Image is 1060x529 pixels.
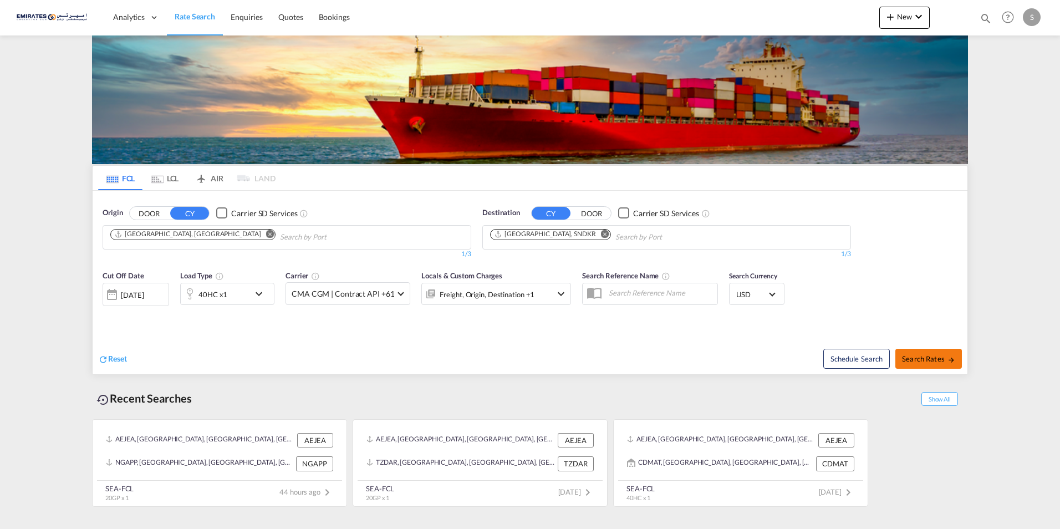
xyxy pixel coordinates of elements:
[998,8,1017,27] span: Help
[554,287,568,301] md-icon: icon-chevron-down
[353,419,608,507] recent-search-card: AEJEA, [GEOGRAPHIC_DATA], [GEOGRAPHIC_DATA], [GEOGRAPHIC_DATA], [GEOGRAPHIC_DATA] AEJEATZDAR, [GE...
[823,349,890,369] button: Note: By default Schedule search will only considerorigin ports, destination ports and cut off da...
[297,433,333,447] div: AEJEA
[921,392,958,406] span: Show All
[581,486,594,499] md-icon: icon-chevron-right
[215,272,224,281] md-icon: icon-information-outline
[103,283,169,306] div: [DATE]
[816,456,854,471] div: CDMAT
[980,12,992,29] div: icon-magnify
[98,166,142,190] md-tab-item: FCL
[488,226,725,246] md-chips-wrap: Chips container. Use arrow keys to select chips.
[175,12,215,21] span: Rate Search
[252,287,271,301] md-icon: icon-chevron-down
[558,456,594,471] div: TZDAR
[92,419,347,507] recent-search-card: AEJEA, [GEOGRAPHIC_DATA], [GEOGRAPHIC_DATA], [GEOGRAPHIC_DATA], [GEOGRAPHIC_DATA] AEJEANGAPP, [GE...
[113,12,145,23] span: Analytics
[114,230,263,239] div: Press delete to remove this chip.
[311,272,320,281] md-icon: The selected Trucker/Carrierwill be displayed in the rate results If the rates are from another f...
[17,5,91,30] img: c67187802a5a11ec94275b5db69a26e6.png
[842,486,855,499] md-icon: icon-chevron-right
[258,230,275,241] button: Remove
[103,250,471,259] div: 1/3
[279,487,334,496] span: 44 hours ago
[292,288,394,299] span: CMA CGM | Contract API +61
[103,207,123,218] span: Origin
[366,494,389,501] span: 20GP x 1
[103,271,144,280] span: Cut Off Date
[603,284,717,301] input: Search Reference Name
[701,209,710,218] md-icon: Unchecked: Search for CY (Container Yard) services for all selected carriers.Checked : Search for...
[532,207,570,220] button: CY
[582,271,670,280] span: Search Reference Name
[103,305,111,320] md-datepicker: Select
[947,356,955,364] md-icon: icon-arrow-right
[902,354,955,363] span: Search Rates
[366,484,394,494] div: SEA-FCL
[278,12,303,22] span: Quotes
[109,226,390,246] md-chips-wrap: Chips container. Use arrow keys to select chips.
[231,208,297,219] div: Carrier SD Services
[884,10,897,23] md-icon: icon-plus 400-fg
[1023,8,1041,26] div: S
[98,166,276,190] md-pagination-wrapper: Use the left and right arrow keys to navigate between tabs
[626,484,655,494] div: SEA-FCL
[195,172,208,180] md-icon: icon-airplane
[296,456,333,471] div: NGAPP
[735,286,778,302] md-select: Select Currency: $ USDUnited States Dollar
[92,386,196,411] div: Recent Searches
[421,271,502,280] span: Locals & Custom Charges
[440,287,534,302] div: Freight Origin Destination Factory Stuffing
[320,486,334,499] md-icon: icon-chevron-right
[884,12,925,21] span: New
[729,272,777,280] span: Search Currency
[142,166,187,190] md-tab-item: LCL
[180,283,274,305] div: 40HC x1icon-chevron-down
[286,271,320,280] span: Carrier
[105,494,129,501] span: 20GP x 1
[615,228,721,246] input: Chips input.
[818,433,854,447] div: AEJEA
[980,12,992,24] md-icon: icon-magnify
[92,35,968,164] img: LCL+%26+FCL+BACKGROUND.png
[421,283,571,305] div: Freight Origin Destination Factory Stuffingicon-chevron-down
[895,349,962,369] button: Search Ratesicon-arrow-right
[114,230,261,239] div: Jebel Ali, AEJEA
[494,230,596,239] div: Dakar, SNDKR
[998,8,1023,28] div: Help
[216,207,297,219] md-checkbox: Checkbox No Ink
[187,166,231,190] md-tab-item: AIR
[572,207,611,220] button: DOOR
[106,433,294,447] div: AEJEA, Jebel Ali, United Arab Emirates, Middle East, Middle East
[170,207,209,220] button: CY
[130,207,169,220] button: DOOR
[366,456,555,471] div: TZDAR, Dar es Salaam, Tanzania, United Republic of, Eastern Africa, Africa
[93,191,967,374] div: OriginDOOR CY Checkbox No InkUnchecked: Search for CY (Container Yard) services for all selected ...
[96,393,110,406] md-icon: icon-backup-restore
[819,487,855,496] span: [DATE]
[299,209,308,218] md-icon: Unchecked: Search for CY (Container Yard) services for all selected carriers.Checked : Search for...
[98,354,108,364] md-icon: icon-refresh
[912,10,925,23] md-icon: icon-chevron-down
[108,354,127,363] span: Reset
[558,487,594,496] span: [DATE]
[626,494,650,501] span: 40HC x 1
[106,456,293,471] div: NGAPP, Apapa, Nigeria, Western Africa, Africa
[319,12,350,22] span: Bookings
[180,271,224,280] span: Load Type
[613,419,868,507] recent-search-card: AEJEA, [GEOGRAPHIC_DATA], [GEOGRAPHIC_DATA], [GEOGRAPHIC_DATA], [GEOGRAPHIC_DATA] AEJEACDMAT, [GE...
[879,7,930,29] button: icon-plus 400-fgNewicon-chevron-down
[121,290,144,300] div: [DATE]
[736,289,767,299] span: USD
[627,456,813,471] div: CDMAT, Matadi, Congo, The Democratic Republic of the, Central Africa, Africa
[231,12,263,22] span: Enquiries
[482,207,520,218] span: Destination
[482,250,851,259] div: 1/3
[105,484,134,494] div: SEA-FCL
[618,207,699,219] md-checkbox: Checkbox No Ink
[366,433,555,447] div: AEJEA, Jebel Ali, United Arab Emirates, Middle East, Middle East
[633,208,699,219] div: Carrier SD Services
[198,287,227,302] div: 40HC x1
[494,230,598,239] div: Press delete to remove this chip.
